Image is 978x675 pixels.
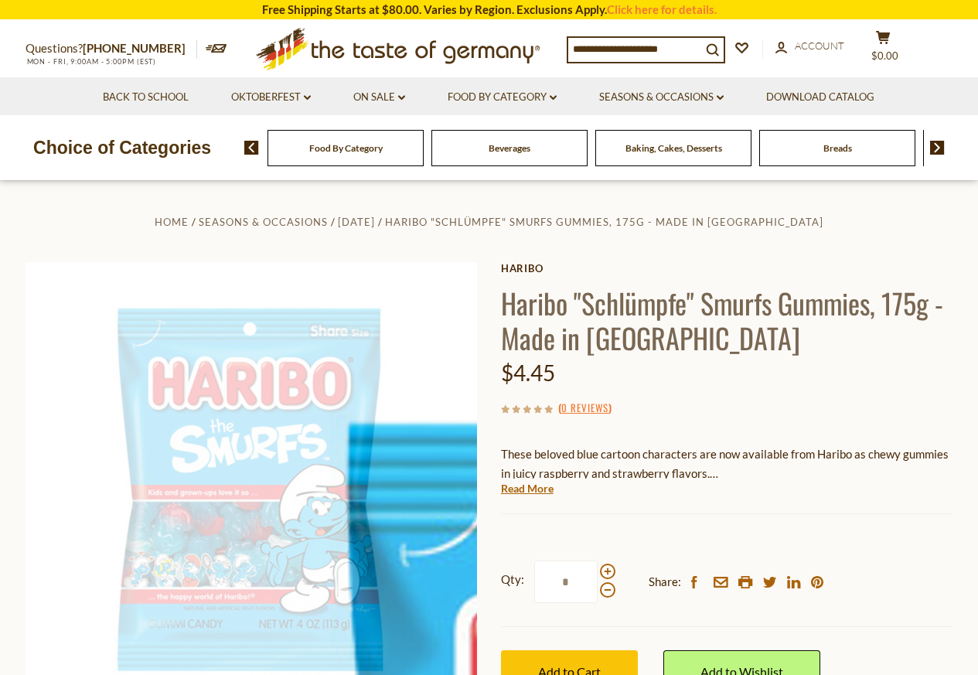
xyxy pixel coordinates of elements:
[534,561,598,603] input: Qty:
[103,89,189,106] a: Back to School
[860,30,907,69] button: $0.00
[385,216,823,228] a: Haribo "Schlümpfe" Smurfs Gummies, 175g - Made in [GEOGRAPHIC_DATA]
[775,38,844,55] a: Account
[26,39,197,59] p: Questions?
[199,216,328,228] a: Seasons & Occasions
[561,400,608,417] a: 0 Reviews
[338,216,375,228] a: [DATE]
[309,142,383,154] a: Food By Category
[155,216,189,228] a: Home
[501,445,953,483] p: These beloved blue cartoon characters are now available from Haribo as chewy gummies in juicy ras...
[489,142,530,154] a: Beverages
[599,89,724,106] a: Seasons & Occasions
[558,400,612,415] span: ( )
[26,57,157,66] span: MON - FRI, 9:00AM - 5:00PM (EST)
[83,41,186,55] a: [PHONE_NUMBER]
[766,89,874,106] a: Download Catalog
[649,572,681,591] span: Share:
[231,89,311,106] a: Oktoberfest
[448,89,557,106] a: Food By Category
[930,141,945,155] img: next arrow
[353,89,405,106] a: On Sale
[625,142,722,154] a: Baking, Cakes, Desserts
[501,360,555,386] span: $4.45
[501,285,953,355] h1: Haribo "Schlümpfe" Smurfs Gummies, 175g - Made in [GEOGRAPHIC_DATA]
[244,141,259,155] img: previous arrow
[607,2,717,16] a: Click here for details.
[501,262,953,274] a: Haribo
[823,142,852,154] a: Breads
[871,49,898,62] span: $0.00
[795,39,844,52] span: Account
[501,481,554,496] a: Read More
[501,570,524,589] strong: Qty:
